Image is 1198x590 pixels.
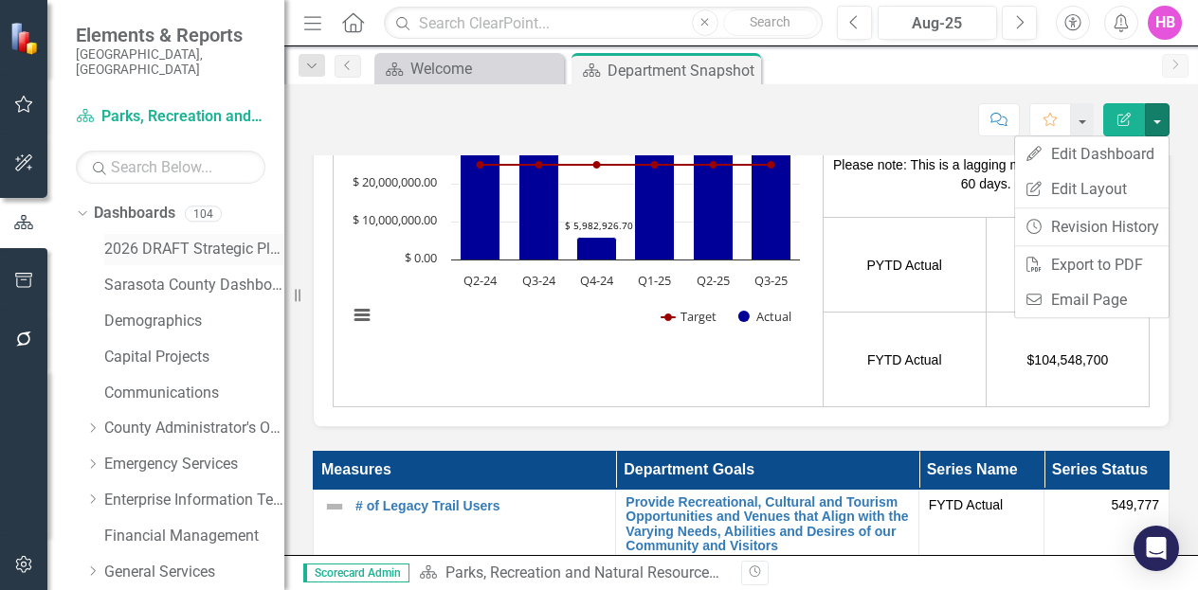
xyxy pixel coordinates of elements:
path: Q3-25, 25,000,000. Target. [768,161,775,169]
path: Q3-25, 40,658,337.8. Actual. [752,106,791,260]
a: Enterprise Information Technology [104,490,284,511]
text: Q2-24 [463,272,498,289]
div: 104 [185,206,222,222]
text: Q1-25 [638,272,671,289]
span: FYTD Actual [929,495,1034,514]
a: General Services [104,562,284,583]
a: 2026 DRAFT Strategic Plan [104,239,284,260]
a: Parks, Recreation and Natural Resources [76,106,265,128]
a: Sarasota County Dashboard [104,275,284,296]
text: $ 5,982,926.70 [565,219,633,232]
a: Edit Layout [1015,171,1169,206]
path: Q3-24, 28,050,313.97. Actual. [519,153,559,260]
text: Q2-25 [697,272,730,289]
span: Search [750,14,790,29]
g: Actual, series 2 of 2. Bar series with 6 bars. [461,106,791,260]
div: Open Intercom Messenger [1134,526,1179,571]
text: $ 20,000,000.00 [353,173,437,190]
div: Department Snapshot [724,563,871,581]
div: Welcome [410,57,559,80]
a: Communications [104,383,284,404]
path: Q2-25, 25,000,000. Target. [710,161,717,169]
button: Aug-25 [878,6,997,40]
a: Welcome [379,57,559,80]
path: Q3-24, 25,000,000. Target. [535,161,543,169]
img: ClearPoint Strategy [9,21,43,54]
path: Q2-24, 31,064,457.19. Actual. [461,142,500,260]
a: Edit Dashboard [1015,136,1169,171]
td: FYTD Actual [823,313,986,407]
text: $ 0.00 [405,249,437,266]
a: Dashboards [94,203,175,224]
a: Revision History [1015,209,1169,244]
small: [GEOGRAPHIC_DATA], [GEOGRAPHIC_DATA] [76,46,265,78]
td: PYTD Actual [823,218,986,313]
div: Aug-25 [884,12,990,35]
a: Provide Recreational, Cultural and Tourism Opportunities and Venues that Align with the Varying N... [626,495,908,554]
a: # of Legacy Trail Users [355,499,606,513]
p: Please note: This is a lagging measure, typically 45-60 days. [828,152,1144,193]
path: Q4-24, 5,982,926.7. Actual. [577,238,617,260]
path: Q1-25, 33,938,589.34. Actual. [635,132,675,260]
a: Demographics [104,311,284,332]
div: » [419,563,727,584]
div: Department Snapshot [608,59,756,82]
button: Show Target [662,308,717,325]
a: Financial Management [104,526,284,547]
td: $99,814,569 [986,218,1149,313]
a: Capital Projects [104,347,284,368]
td: $104,548,700 [986,313,1149,407]
button: Show Actual [738,308,791,325]
text: Q3-25 [754,272,788,289]
path: Q2-24, 25,000,000. Target. [477,161,484,169]
td: Double-Click to Edit Right Click for Context Menu [616,489,918,560]
span: Elements & Reports [76,24,265,46]
input: Search ClearPoint... [384,7,823,40]
a: County Administrator's Office [104,418,284,439]
text: Q3-24 [522,272,556,289]
a: Emergency Services [104,454,284,475]
button: Search [723,9,818,36]
text: $ 10,000,000.00 [353,211,437,228]
button: HB [1148,6,1182,40]
input: Search Below... [76,151,265,184]
span: Scorecard Admin [303,563,409,582]
path: Q2-25, 29,951,772.61. Actual. [694,147,734,260]
a: Email Page [1015,282,1169,317]
text: Q4-24 [580,272,614,289]
svg: Interactive chart [338,61,809,345]
button: View chart menu, Chart [349,302,375,329]
div: Chart. Highcharts interactive chart. [338,61,818,345]
path: Q4-24, 25,000,000. Target. [593,161,601,169]
a: Export to PDF [1015,247,1169,282]
img: Not Defined [323,495,346,518]
a: Parks, Recreation and Natural Resources [445,563,719,581]
span: 549,777 [1111,495,1159,514]
path: Q1-25, 25,000,000. Target. [651,161,659,169]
